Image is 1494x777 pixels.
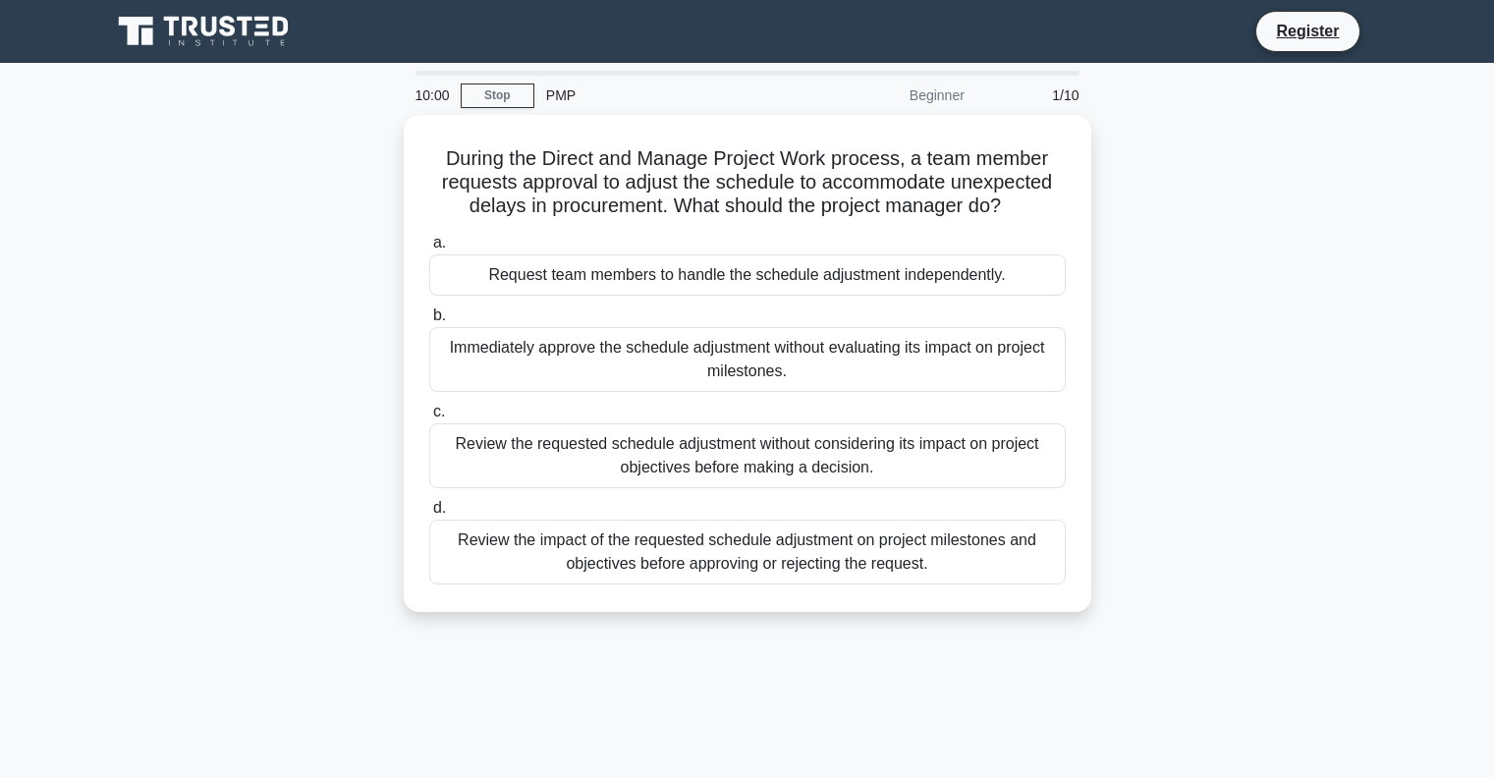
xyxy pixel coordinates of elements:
span: a. [433,234,446,250]
div: Beginner [804,76,976,115]
span: c. [433,403,445,419]
span: b. [433,306,446,323]
div: 10:00 [404,76,461,115]
div: Immediately approve the schedule adjustment without evaluating its impact on project milestones. [429,327,1066,392]
div: Review the requested schedule adjustment without considering its impact on project objectives bef... [429,423,1066,488]
a: Stop [461,83,534,108]
span: d. [433,499,446,516]
a: Register [1264,19,1351,43]
div: Review the impact of the requested schedule adjustment on project milestones and objectives befor... [429,520,1066,584]
div: PMP [534,76,804,115]
h5: During the Direct and Manage Project Work process, a team member requests approval to adjust the ... [427,146,1068,219]
div: Request team members to handle the schedule adjustment independently. [429,254,1066,296]
div: 1/10 [976,76,1091,115]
